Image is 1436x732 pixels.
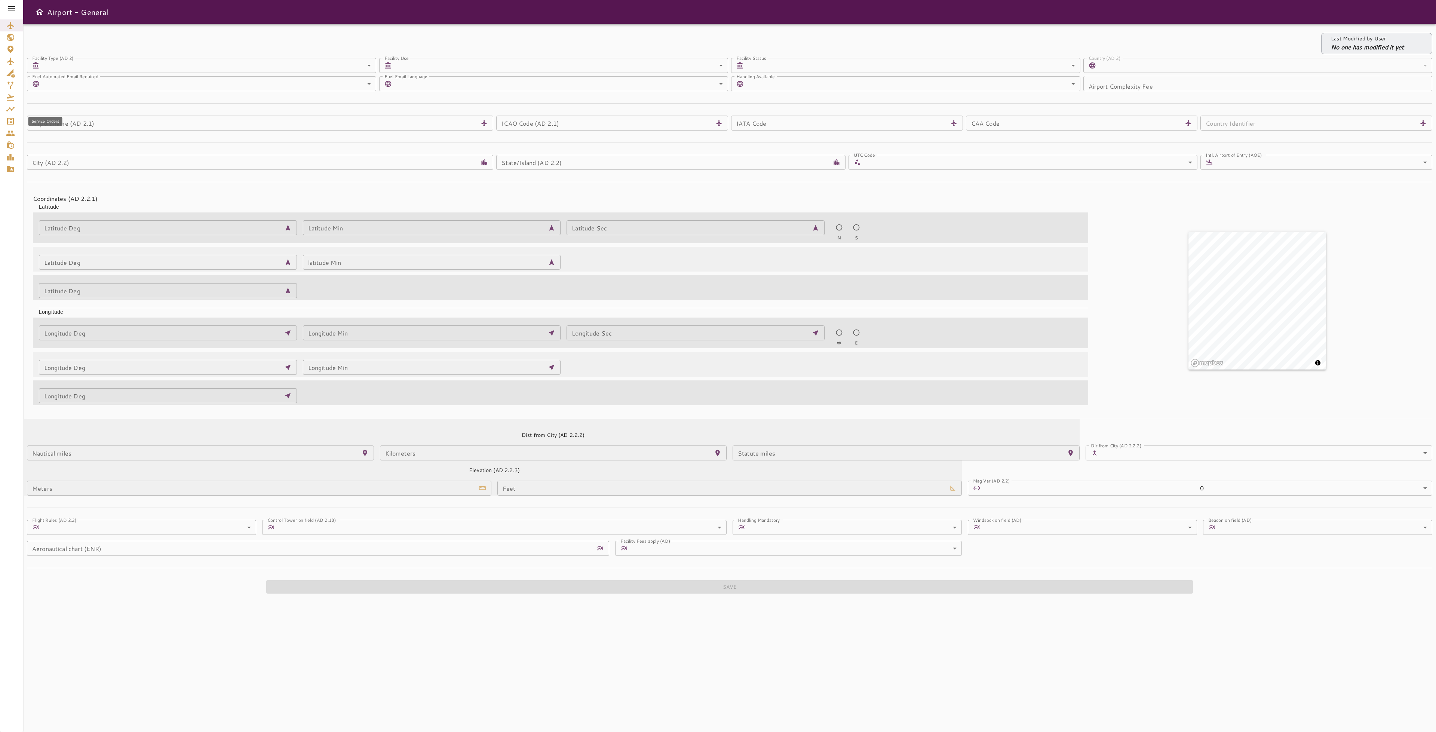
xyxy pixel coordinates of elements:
[1191,359,1224,367] a: Mapbox logo
[47,6,109,18] h6: Airport - General
[384,73,427,79] label: Fuel Email Language
[384,55,409,61] label: Facility Use
[984,481,1432,496] div: 0
[738,517,780,523] label: Handling Mandatory
[267,517,336,523] label: Control Tower on field (AD 2.18)
[32,517,77,523] label: Flight Rules (AD 2.2)
[469,466,520,475] h6: Elevation (AD 2.2.3)
[1313,358,1322,367] button: Toggle attribution
[736,73,775,79] label: Handling Available
[32,4,47,19] button: Open drawer
[973,517,1022,523] label: Windsock on field (AD)
[620,537,670,544] label: Facility Fees apply (AD)
[1208,517,1252,523] label: Beacon on field (AD)
[33,302,1088,316] div: Longitude
[28,117,62,126] div: Service Orders
[33,197,1088,211] div: Latitude
[1188,232,1326,370] canvas: Map
[522,431,585,439] h6: Dist from City (AD 2.2.2)
[1091,442,1141,448] label: Dir from City (AD 2.2.2)
[1216,155,1432,170] div: ​
[736,55,766,61] label: Facility Status
[837,235,841,241] span: N
[1331,35,1404,43] p: Last Modified by User
[854,151,875,158] label: UTC Code
[1089,55,1121,61] label: Country (AD 2)
[32,55,74,61] label: Facility Type (AD 2)
[32,73,98,79] label: Fuel Automated Email Required
[33,194,1082,203] h4: Coordinates (AD 2.2.1)
[973,477,1010,484] label: Mag Var (AD 2.2)
[855,340,858,346] span: E
[1331,43,1404,52] p: No one has modified it yet
[837,340,841,346] span: W
[1206,151,1262,158] label: Intl. Airport of Entry (AOE)
[855,235,858,241] span: S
